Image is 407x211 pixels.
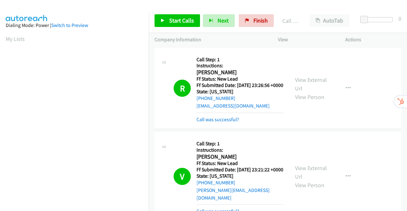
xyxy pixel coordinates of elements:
[197,147,284,153] h5: Instructions:
[310,14,349,27] button: AutoTab
[6,35,25,43] a: My Lists
[197,82,283,89] h5: Ff Submitted Date: [DATE] 23:26:56 +0000
[197,167,284,173] h5: Ff Submitted Date: [DATE] 23:21:22 +0000
[389,80,407,131] iframe: Resource Center
[197,153,281,161] h2: [PERSON_NAME]
[197,89,283,95] h5: State: [US_STATE]
[197,56,283,63] h5: Call Step: 1
[197,103,270,109] a: [EMAIL_ADDRESS][DOMAIN_NAME]
[197,160,284,167] h5: Ff Status: New Lead
[345,36,401,43] p: Actions
[169,17,194,24] span: Start Calls
[295,93,324,101] a: View Person
[295,181,324,189] a: View Person
[197,63,283,69] h5: Instructions:
[197,180,235,186] a: [PHONE_NUMBER]
[363,17,393,22] div: Delay between calls (in seconds)
[203,14,235,27] button: Next
[278,36,334,43] p: View
[295,76,327,92] a: View External Url
[197,141,284,147] h5: Call Step: 1
[398,14,401,23] div: 0
[155,14,200,27] a: Start Calls
[174,168,191,185] h1: V
[197,173,284,179] h5: State: [US_STATE]
[197,69,281,76] h2: [PERSON_NAME]
[6,22,143,29] div: Dialing Mode: Power |
[295,164,327,180] a: View External Url
[197,116,239,122] a: Call was successful?
[282,16,298,25] p: Call Completed
[51,22,88,28] a: Switch to Preview
[197,95,235,101] a: [PHONE_NUMBER]
[197,76,283,82] h5: Ff Status: New Lead
[155,36,266,43] p: Company Information
[217,17,229,24] span: Next
[197,187,270,201] a: [PERSON_NAME][EMAIL_ADDRESS][DOMAIN_NAME]
[174,80,191,97] h1: R
[239,14,274,27] a: Finish
[253,17,268,24] span: Finish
